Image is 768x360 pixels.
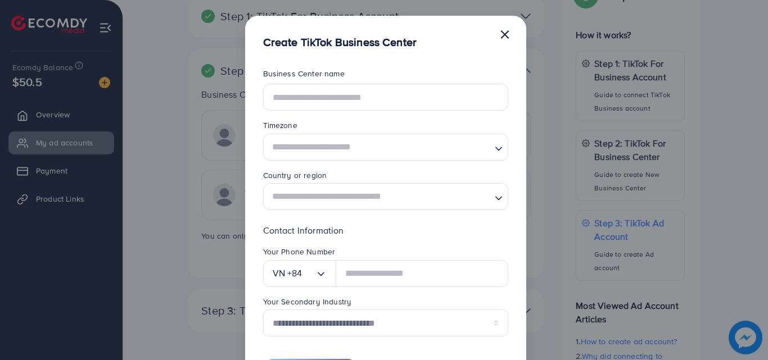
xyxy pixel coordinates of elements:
[263,246,336,257] label: Your Phone Number
[263,260,337,287] div: Search for option
[263,170,327,181] label: Country or region
[268,136,490,157] input: Search for option
[263,296,352,307] label: Your Secondary Industry
[263,34,417,50] h5: Create TikTok Business Center
[273,265,285,281] span: VN
[499,22,511,45] button: Close
[263,68,508,84] legend: Business Center name
[263,134,508,161] div: Search for option
[287,265,302,281] span: +84
[268,186,490,207] input: Search for option
[263,183,508,210] div: Search for option
[302,265,315,282] input: Search for option
[263,120,297,131] label: Timezone
[263,224,508,237] p: Contact Information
